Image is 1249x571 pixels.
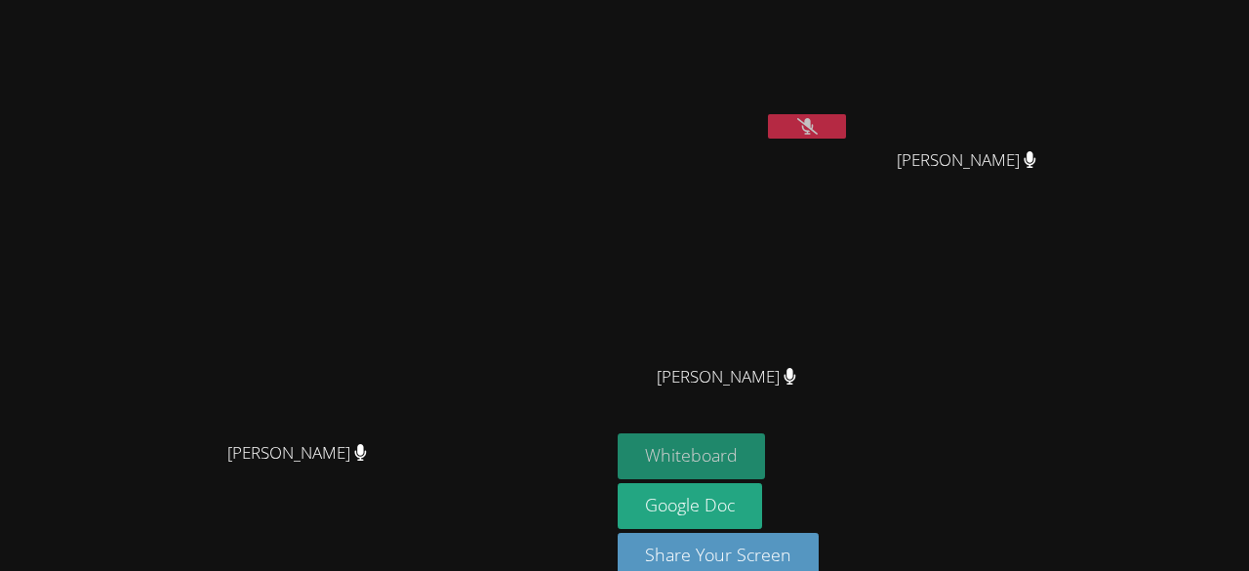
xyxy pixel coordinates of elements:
[897,146,1036,175] span: [PERSON_NAME]
[227,439,367,468] span: [PERSON_NAME]
[618,483,762,529] a: Google Doc
[618,433,765,479] button: Whiteboard
[657,363,796,391] span: [PERSON_NAME]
